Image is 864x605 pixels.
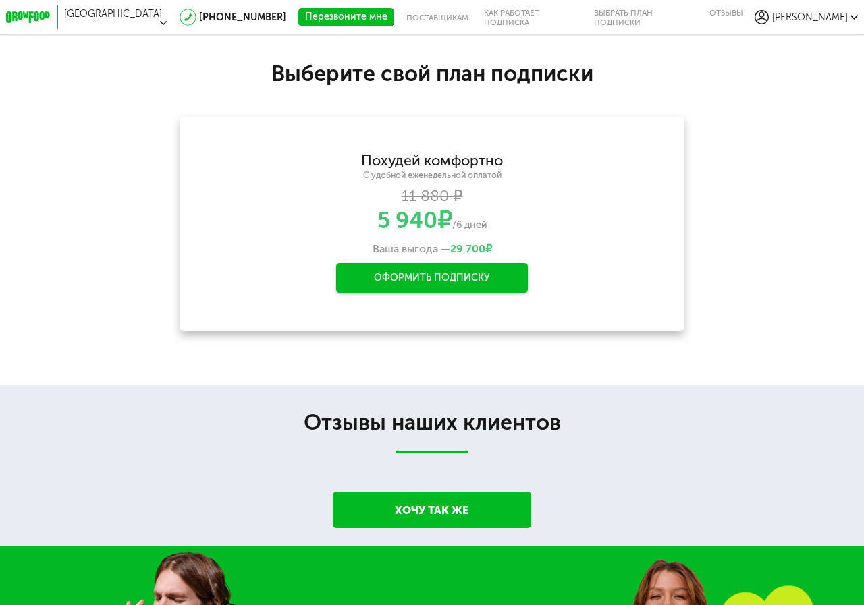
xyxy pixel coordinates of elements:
div: 11 880 ₽ [199,190,665,203]
button: Перезвоните мне [298,8,394,26]
span: ₽ [377,206,452,234]
span: [GEOGRAPHIC_DATA] [64,8,162,20]
span: /6 дней [452,219,487,231]
a: [PHONE_NUMBER] [199,11,286,23]
div: Похудей комфортно [361,154,503,168]
span: 29 700 [450,242,485,255]
div: Оформить подписку [336,263,528,293]
span: 5 940 [377,209,437,232]
span: [PERSON_NAME] [772,11,848,23]
span: ₽ [450,242,492,256]
div: Ваша выгода — [199,242,665,256]
div: С удобной еженедельной оплатой [199,170,665,181]
a: Хочу так же [333,492,531,527]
